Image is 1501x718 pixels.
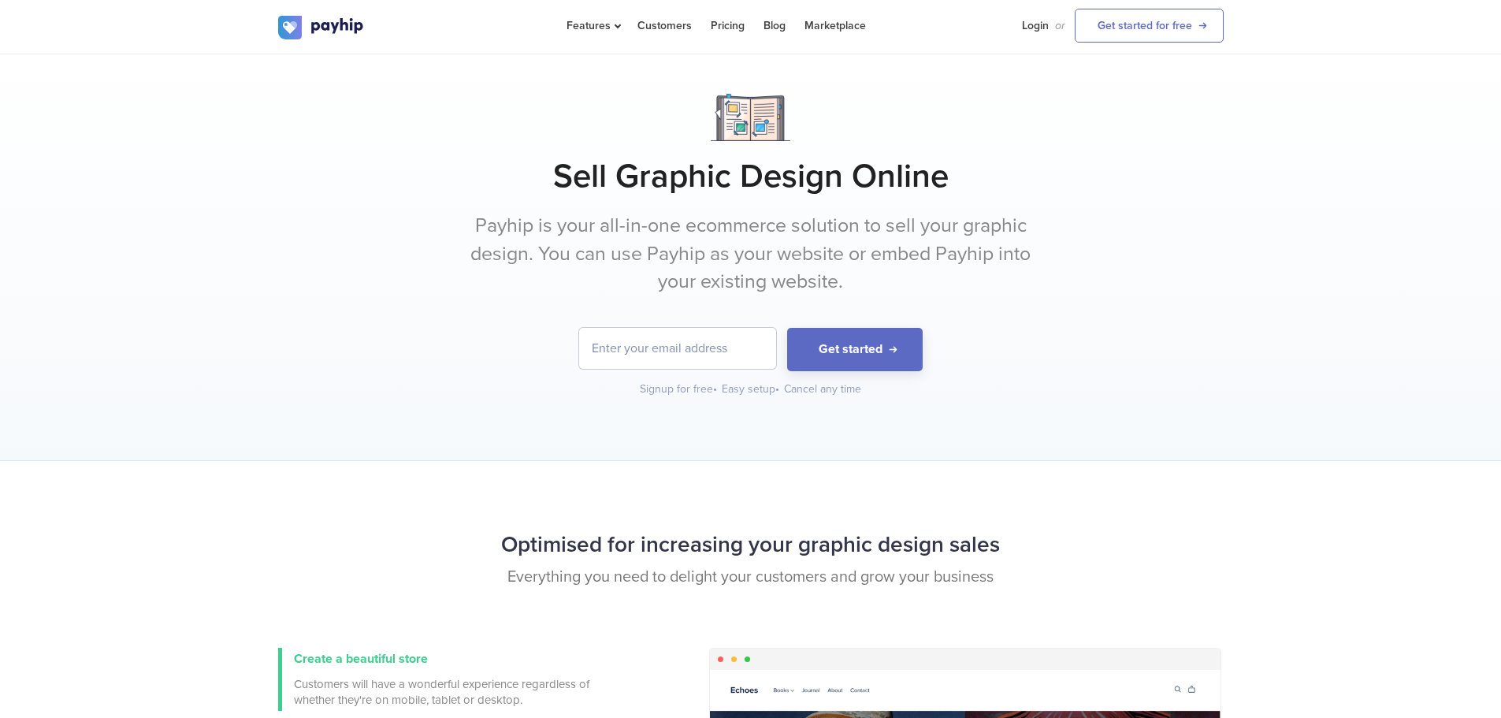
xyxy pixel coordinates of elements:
[455,212,1046,296] p: Payhip is your all-in-one ecommerce solution to sell your graphic design. You can use Payhip as y...
[722,381,781,397] div: Easy setup
[567,19,619,32] span: Features
[579,328,776,369] input: Enter your email address
[278,648,593,711] a: Create a beautiful store Customers will have a wonderful experience regardless of whether they're...
[784,381,861,397] div: Cancel any time
[1075,9,1224,43] a: Get started for free
[787,328,923,371] button: Get started
[294,676,593,708] span: Customers will have a wonderful experience regardless of whether they're on mobile, tablet or des...
[711,94,790,141] img: Notebook.png
[640,381,719,397] div: Signup for free
[713,382,717,396] span: •
[278,157,1224,196] h1: Sell Graphic Design Online
[775,382,779,396] span: •
[278,566,1224,589] p: Everything you need to delight your customers and grow your business
[278,524,1224,566] h2: Optimised for increasing your graphic design sales
[294,651,428,667] span: Create a beautiful store
[278,16,365,39] img: logo.svg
